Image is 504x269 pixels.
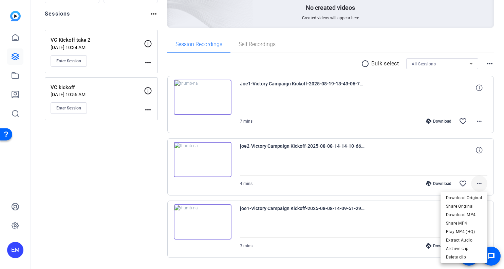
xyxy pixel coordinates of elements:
span: Play MP4 (HQ) [446,228,482,236]
span: Extract Audio [446,236,482,244]
span: Share Original [446,202,482,210]
span: Delete clip [446,253,482,261]
span: Share MP4 [446,219,482,227]
span: Archive clip [446,245,482,253]
span: Download MP4 [446,211,482,219]
span: Download Original [446,194,482,202]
